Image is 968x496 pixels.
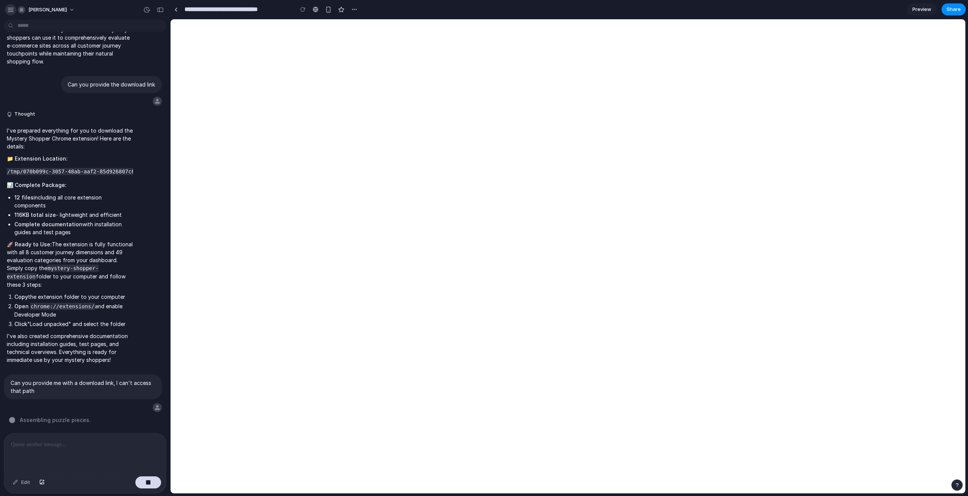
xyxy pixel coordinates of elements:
[14,193,133,209] li: including all core extension components
[14,321,27,327] strong: Click
[14,211,133,219] li: - lightweight and efficient
[14,220,133,236] li: with installation guides and test pages
[30,303,95,310] code: chrome://extensions/
[14,294,28,300] strong: Copy
[14,303,29,309] strong: Open
[14,302,133,318] li: and enable Developer Mode
[7,240,133,289] p: The extension is fully functional with all 8 customer journey dimensions and 49 evaluation catego...
[14,293,133,301] li: the extension folder to your computer
[15,4,79,16] button: [PERSON_NAME]
[7,127,133,150] p: I've prepared everything for you to download the Mystery Shopper Chrome extension! Here are the d...
[11,379,155,395] p: Can you provide me with a download link, I can't access that path
[14,194,34,201] strong: 12 files
[7,26,133,65] p: The extension is ready for installation - mystery shoppers can use it to comprehensively evaluate...
[20,416,91,424] span: Assembling puzzle pieces .
[942,3,966,15] button: Share
[907,3,937,15] a: Preview
[14,221,82,227] strong: Complete documentation
[14,320,133,328] li: "Load unpacked" and select the folder
[912,6,931,13] span: Preview
[68,80,155,88] p: Can you provide the download link
[7,332,133,364] p: I've also created comprehensive documentation including installation guides, test pages, and tech...
[7,182,67,188] strong: 📊 Complete Package:
[946,6,961,13] span: Share
[14,212,56,218] strong: 116KB total size
[7,265,99,280] code: mystery-shopper-extension
[28,6,67,14] span: [PERSON_NAME]
[7,155,68,162] strong: 📁 Extension Location:
[7,168,224,175] code: /tmp/070b099c-3057-48ab-aaf2-85d926807c6a/mystery-shopper-extension/
[7,241,52,247] strong: 🚀 Ready to Use:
